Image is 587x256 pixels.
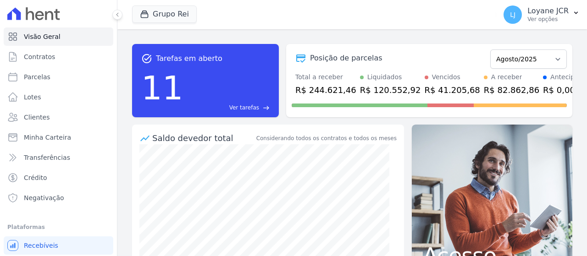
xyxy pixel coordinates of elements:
span: Tarefas em aberto [156,53,222,64]
span: Contratos [24,52,55,61]
div: R$ 244.621,46 [295,84,356,96]
span: LJ [510,11,515,18]
a: Lotes [4,88,113,106]
div: R$ 120.552,92 [360,84,421,96]
a: Clientes [4,108,113,126]
a: Minha Carteira [4,128,113,147]
div: A receber [491,72,522,82]
div: R$ 82.862,86 [484,84,539,96]
div: 11 [141,64,183,112]
a: Contratos [4,48,113,66]
div: Antecipado [550,72,587,82]
button: Grupo Rei [132,5,197,23]
a: Visão Geral [4,27,113,46]
div: Plataformas [7,222,110,233]
span: Minha Carteira [24,133,71,142]
div: Saldo devedor total [152,132,255,144]
span: Negativação [24,193,64,202]
div: Posição de parcelas [310,53,382,64]
div: R$ 41.205,68 [425,84,480,96]
a: Transferências [4,148,113,167]
a: Negativação [4,189,113,207]
div: R$ 0,00 [543,84,587,96]
span: Crédito [24,173,47,182]
span: Recebíveis [24,241,58,250]
a: Parcelas [4,68,113,86]
a: Crédito [4,169,113,187]
span: Lotes [24,93,41,102]
p: Loyane JCR [527,6,569,16]
div: Total a receber [295,72,356,82]
span: Parcelas [24,72,50,82]
span: Transferências [24,153,70,162]
a: Ver tarefas east [187,103,270,112]
div: Vencidos [432,72,460,82]
a: Recebíveis [4,236,113,255]
span: Clientes [24,113,50,122]
span: east [263,104,270,111]
span: Visão Geral [24,32,61,41]
button: LJ Loyane JCR Ver opções [496,2,587,27]
span: Ver tarefas [229,103,259,112]
div: Liquidados [367,72,402,82]
span: task_alt [141,53,152,64]
div: Considerando todos os contratos e todos os meses [256,134,397,142]
p: Ver opções [527,16,569,23]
